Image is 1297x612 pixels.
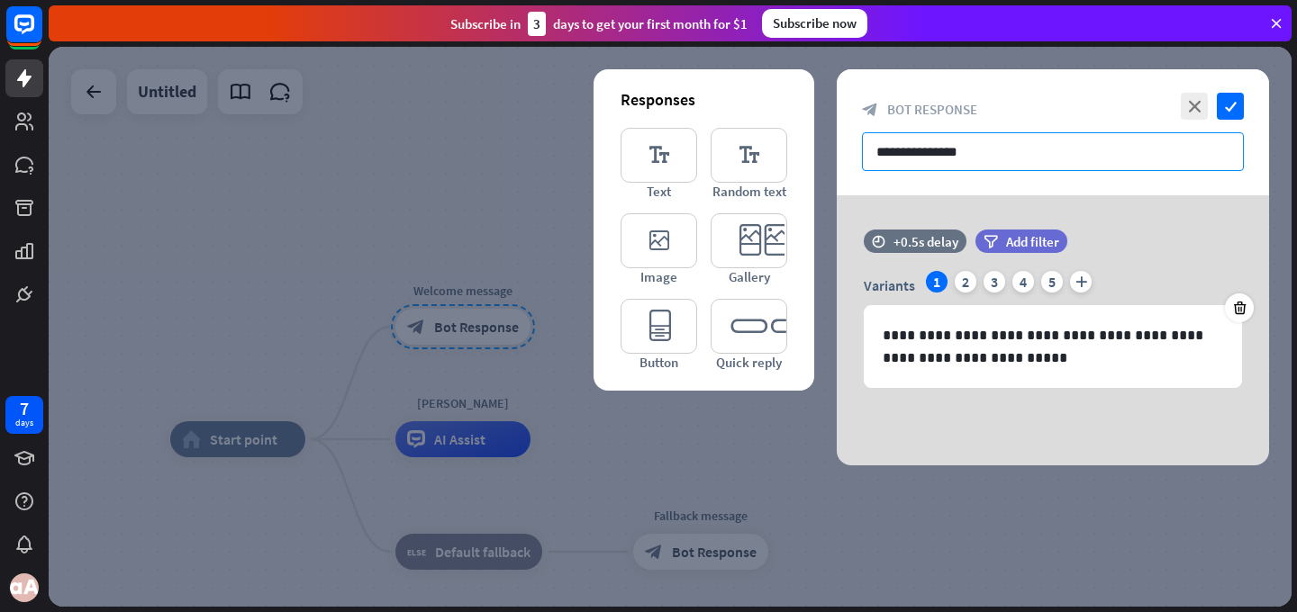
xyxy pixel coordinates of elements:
div: days [15,417,33,429]
i: filter [984,235,998,248]
div: 4 [1012,271,1034,292]
i: time [872,235,885,247]
i: plus [1070,271,1092,292]
span: Bot Response [887,101,977,118]
div: Subscribe in days to get your first month for $1 [450,12,748,36]
div: +0.5s delay [893,233,958,250]
i: close [1181,93,1208,120]
div: 3 [984,271,1005,292]
div: 5 [1041,271,1063,292]
i: check [1217,93,1244,120]
a: 7 days [5,396,43,434]
div: Subscribe now [762,9,867,38]
span: Add filter [1006,233,1059,250]
span: Variants [864,276,915,294]
div: 2 [955,271,976,292]
div: 7 [20,400,29,417]
div: 1 [926,271,948,292]
div: 3 [528,12,546,36]
i: block_bot_response [862,102,878,118]
button: Open LiveChat chat widget [14,7,68,61]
